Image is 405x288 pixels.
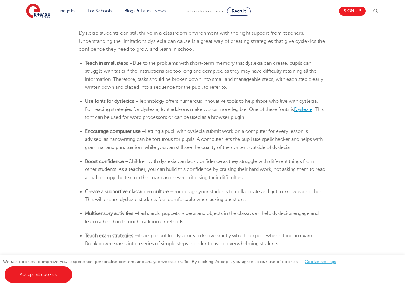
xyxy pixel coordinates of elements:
span: Children with dyslexia can lack confidence as they struggle with different things from other stud... [85,159,325,180]
span: We use cookies to improve your experience, personalise content, and analyse website traffic. By c... [3,259,342,277]
span: Dyslexic students can still thrive in a classroom environment with the right support from teacher... [79,30,325,52]
span: it’s important for dyslexics to know exactly what to expect when sitting an exam. Break down exam... [85,233,313,246]
b: Multisensory activities – [85,211,138,216]
a: Find jobs [58,9,75,13]
b: Use fonts for dyslexics – [85,99,139,104]
a: Accept all cookies [5,266,72,283]
a: Sign up [339,7,366,16]
a: Dyslexie [294,107,312,112]
span: encourage your students to collaborate and get to know each other. This will ensure dyslexic stud... [85,189,322,202]
a: For Schools [88,9,112,13]
b: Create a supportive classroom culture – [85,189,173,194]
span: Recruit [232,9,246,13]
span: Schools looking for staff [187,9,226,13]
span: . This font can be used for word processors or can be used as a browser plugin [85,107,324,120]
a: Recruit [227,7,251,16]
b: – [142,129,145,134]
span: flashcards, puppets, videos and objects in the classroom help dyslexics engage and learn rather t... [85,211,319,224]
b: Teach exam strategies – [85,233,138,238]
b: Encourage computer use [85,129,141,134]
span: Technology offers numerous innovative tools to help those who live with dyslexia. For reading str... [85,99,318,112]
a: Cookie settings [305,259,336,264]
a: Blogs & Latest News [124,9,166,13]
b: Teach in small steps – [85,61,133,66]
b: Boost confidence – [85,159,128,164]
span: Letting a pupil with dyslexia submit work on a computer for every lesson is advised, as handwriti... [85,129,323,150]
span: Due to the problems with short-term memory that dyslexia can create, pupils can struggle with tas... [85,61,323,90]
img: Engage Education [26,4,50,19]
